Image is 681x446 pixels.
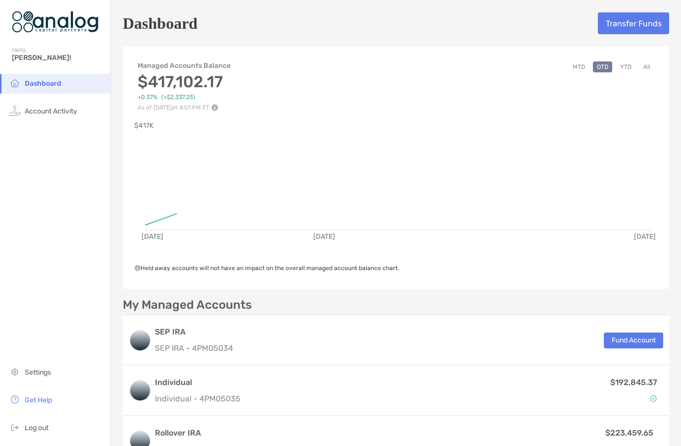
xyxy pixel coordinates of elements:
img: settings icon [9,366,21,378]
span: Dashboard [25,79,61,88]
img: logo account [130,331,150,350]
img: Account Status icon [650,395,657,402]
img: logo account [130,381,150,400]
button: Transfer Funds [598,12,669,34]
span: Get Help [25,396,52,404]
img: activity icon [9,105,21,116]
h5: Dashboard [123,12,197,35]
span: (+$2,337.25) [161,94,195,101]
img: get-help icon [9,393,21,405]
p: Individual - 4PM05035 [155,392,241,405]
p: $192,845.37 [610,376,657,389]
text: [DATE] [634,232,656,241]
button: YTD [616,61,635,72]
p: As of [DATE] at 4:01 PM ET [138,104,232,111]
span: +0.37% [138,94,157,101]
text: [DATE] [313,232,335,241]
h3: $417,102.17 [138,72,232,91]
span: Settings [25,368,51,377]
img: household icon [9,77,21,89]
span: Held away accounts will not have an impact on the overall managed account balance chart. [135,265,399,272]
button: Fund Account [604,333,663,348]
img: Zoe Logo [12,4,98,40]
p: SEP IRA - 4PM05034 [155,342,233,354]
p: My Managed Accounts [123,299,252,311]
text: [DATE] [142,232,163,241]
h3: SEP IRA [155,326,233,338]
img: Performance Info [211,104,218,111]
span: [PERSON_NAME]! [12,54,104,62]
p: $223,459.65 [605,427,653,439]
button: MTD [569,61,589,72]
img: logout icon [9,421,21,433]
h4: Managed Accounts Balance [138,61,232,70]
h3: Rollover IRA [155,427,467,439]
span: Log out [25,424,49,432]
button: QTD [593,61,612,72]
h3: Individual [155,377,241,389]
text: $417K [134,121,154,130]
button: All [639,61,654,72]
span: Account Activity [25,107,77,115]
